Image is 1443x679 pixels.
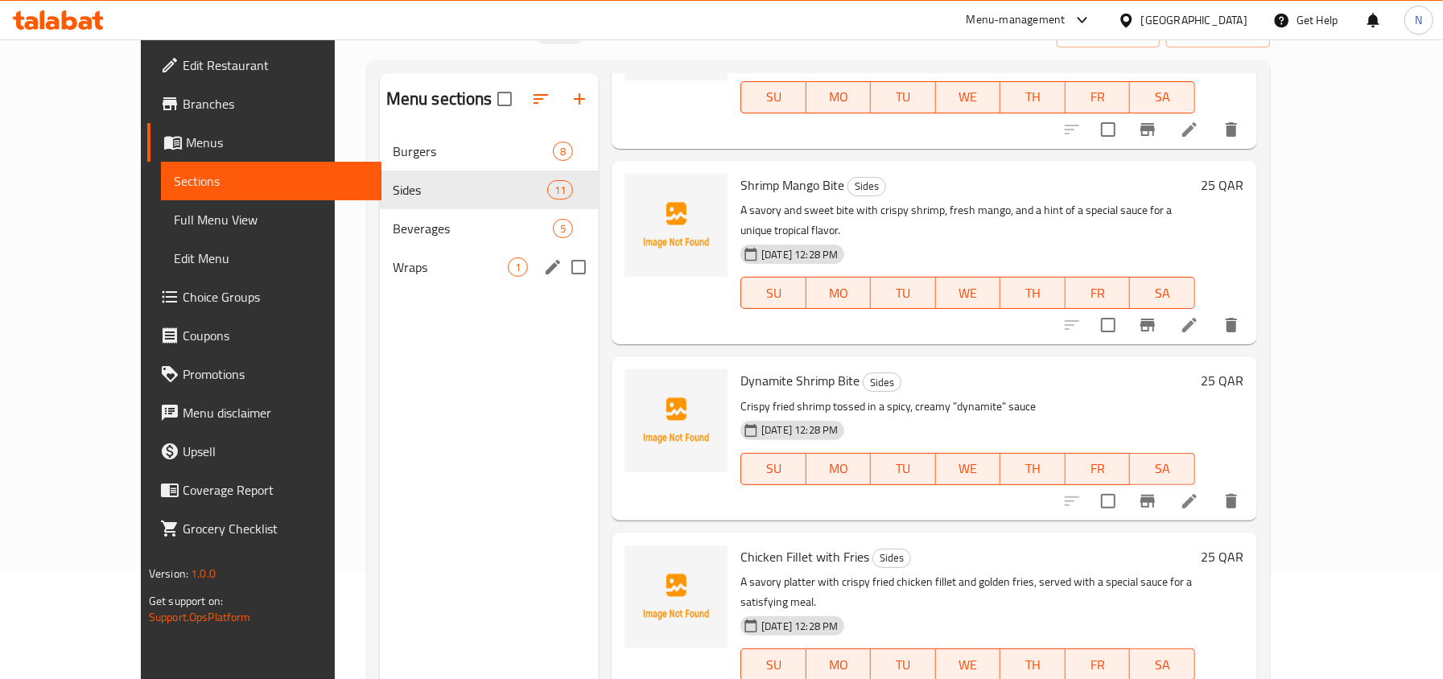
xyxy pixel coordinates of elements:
button: TU [871,81,936,113]
span: WE [942,85,995,109]
button: delete [1212,110,1251,149]
span: TH [1007,457,1059,480]
span: SU [748,653,799,677]
p: A savory and sweet bite with crispy shrimp, fresh mango, and a hint of a special sauce for a uniq... [740,200,1194,241]
span: SU [748,282,799,305]
a: Grocery Checklist [147,509,381,548]
span: TH [1007,282,1059,305]
span: 5 [554,221,572,237]
span: Sides [873,549,910,567]
span: Burgers [393,142,553,161]
a: Coverage Report [147,471,381,509]
button: WE [936,81,1001,113]
a: Promotions [147,355,381,393]
span: TU [877,282,930,305]
p: Crispy fried shrimp tossed in a spicy, creamy "dynamite" sauce [740,397,1194,417]
span: Version: [149,563,188,584]
span: Coverage Report [183,480,369,500]
div: items [553,142,573,161]
span: FR [1072,85,1124,109]
div: items [547,180,573,200]
span: SU [748,457,799,480]
div: Wraps1edit [380,248,599,286]
span: MO [813,653,865,677]
span: Wraps [393,257,508,277]
button: TH [1000,277,1066,309]
span: Promotions [183,364,369,384]
a: Branches [147,84,381,123]
span: SA [1136,457,1189,480]
img: Shrimp Mango Bite [625,174,728,277]
span: Edit Menu [174,249,369,268]
span: Sides [848,177,885,195]
a: Full Menu View [161,200,381,239]
span: Sides [393,180,547,200]
button: SU [740,277,806,309]
span: 8 [554,144,572,159]
button: SA [1130,81,1195,113]
button: TU [871,453,936,485]
button: WE [936,277,1001,309]
button: FR [1066,277,1131,309]
span: Select to update [1091,484,1125,518]
span: Beverages [393,219,553,238]
span: FR [1072,653,1124,677]
button: FR [1066,453,1131,485]
button: Branch-specific-item [1128,482,1167,521]
nav: Menu sections [380,126,599,293]
a: Coupons [147,316,381,355]
span: 1 [509,260,527,275]
div: Menu-management [967,10,1066,30]
button: MO [806,453,872,485]
a: Sections [161,162,381,200]
span: Sections [174,171,369,191]
span: WE [942,653,995,677]
span: Chicken Fillet with Fries [740,545,869,569]
span: Upsell [183,442,369,461]
span: Edit Restaurant [183,56,369,75]
span: WE [942,457,995,480]
span: 1.0.0 [192,563,216,584]
span: export [1179,23,1257,43]
span: Dynamite Shrimp Bite [740,368,860,393]
button: WE [936,453,1001,485]
span: SU [748,85,799,109]
span: TH [1007,85,1059,109]
span: Select to update [1091,308,1125,342]
span: Menu disclaimer [183,403,369,422]
div: Beverages5 [380,209,599,248]
span: Sides [864,373,901,392]
button: SU [740,81,806,113]
button: delete [1212,306,1251,344]
span: [DATE] 12:28 PM [755,247,844,262]
span: Select to update [1091,113,1125,146]
span: Sort sections [522,80,560,118]
button: SA [1130,277,1195,309]
button: TH [1000,81,1066,113]
button: SA [1130,453,1195,485]
span: Get support on: [149,591,223,611]
button: Branch-specific-item [1128,110,1167,149]
button: Branch-specific-item [1128,306,1167,344]
span: FR [1072,282,1124,305]
div: [GEOGRAPHIC_DATA] [1141,11,1247,29]
span: Select all sections [488,82,522,116]
button: MO [806,81,872,113]
button: SU [740,453,806,485]
div: Sides [847,177,886,196]
button: TU [871,277,936,309]
span: TU [877,653,930,677]
button: edit [541,255,565,279]
button: FR [1066,81,1131,113]
span: Grocery Checklist [183,519,369,538]
a: Menu disclaimer [147,393,381,432]
span: MO [813,282,865,305]
div: Sides [863,372,901,392]
span: 11 [548,183,572,198]
span: WE [942,282,995,305]
span: [DATE] 12:28 PM [755,619,844,634]
a: Edit Menu [161,239,381,278]
span: MO [813,85,865,109]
